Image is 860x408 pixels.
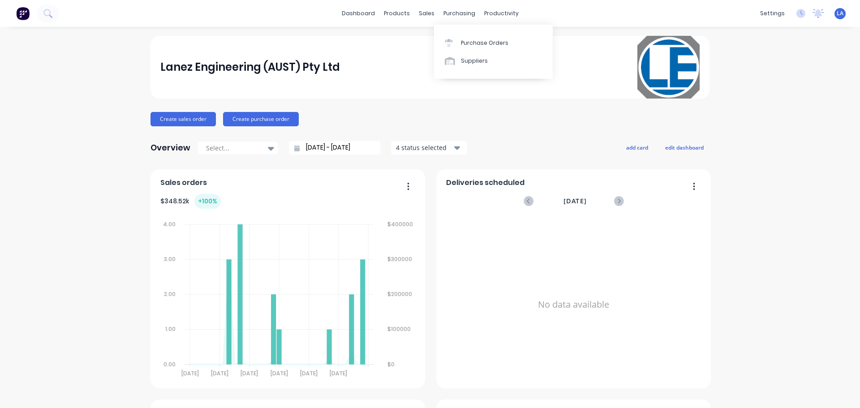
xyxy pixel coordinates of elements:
[480,7,523,20] div: productivity
[379,7,414,20] div: products
[271,369,288,377] tspan: [DATE]
[16,7,30,20] img: Factory
[434,34,553,52] a: Purchase Orders
[164,255,176,263] tspan: 3.00
[461,57,488,65] div: Suppliers
[387,326,411,333] tspan: $100000
[181,369,198,377] tspan: [DATE]
[194,194,221,209] div: + 100 %
[164,290,176,298] tspan: 2.00
[837,9,843,17] span: LA
[211,369,228,377] tspan: [DATE]
[434,52,553,70] a: Suppliers
[461,39,508,47] div: Purchase Orders
[396,143,452,152] div: 4 status selected
[446,218,701,391] div: No data available
[446,177,525,188] span: Deliveries scheduled
[163,361,176,368] tspan: 0.00
[387,361,395,368] tspan: $0
[330,369,347,377] tspan: [DATE]
[241,369,258,377] tspan: [DATE]
[637,36,700,99] img: Lanez Engineering (AUST) Pty Ltd
[150,112,216,126] button: Create sales order
[160,194,221,209] div: $ 348.52k
[223,112,299,126] button: Create purchase order
[387,290,412,298] tspan: $200000
[756,7,789,20] div: settings
[160,177,207,188] span: Sales orders
[391,141,467,155] button: 4 status selected
[150,139,190,157] div: Overview
[387,220,413,228] tspan: $400000
[387,255,412,263] tspan: $300000
[563,196,587,206] span: [DATE]
[439,7,480,20] div: purchasing
[659,142,709,153] button: edit dashboard
[163,220,176,228] tspan: 4.00
[160,58,340,76] div: Lanez Engineering (AUST) Pty Ltd
[620,142,654,153] button: add card
[414,7,439,20] div: sales
[165,326,176,333] tspan: 1.00
[337,7,379,20] a: dashboard
[300,369,318,377] tspan: [DATE]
